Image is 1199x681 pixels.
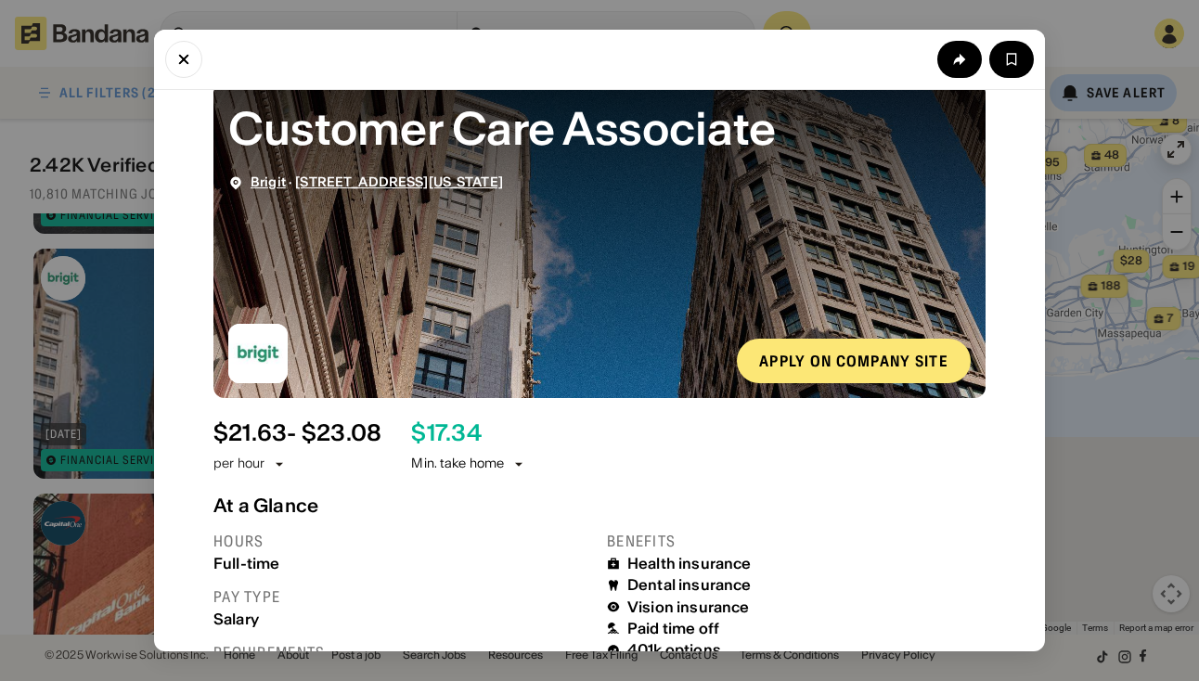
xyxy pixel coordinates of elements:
[607,532,986,551] div: Benefits
[228,97,971,160] div: Customer Care Associate
[213,587,592,607] div: Pay type
[411,420,481,447] div: $ 17.34
[759,353,948,368] div: Apply on company site
[213,455,264,473] div: per hour
[213,420,381,447] div: $ 21.63 - $23.08
[213,643,592,662] div: Requirements
[295,173,503,190] span: [STREET_ADDRESS][US_STATE]
[627,576,752,594] div: Dental insurance
[627,641,721,659] div: 401k options
[627,555,752,572] div: Health insurance
[213,555,592,572] div: Full-time
[213,495,986,517] div: At a Glance
[411,455,526,473] div: Min. take home
[627,598,750,616] div: Vision insurance
[251,174,503,190] div: ·
[627,620,719,637] div: Paid time off
[228,324,288,383] img: Brigit logo
[213,532,592,551] div: Hours
[165,41,202,78] button: Close
[251,173,286,190] span: Brigit
[213,610,592,628] div: Salary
